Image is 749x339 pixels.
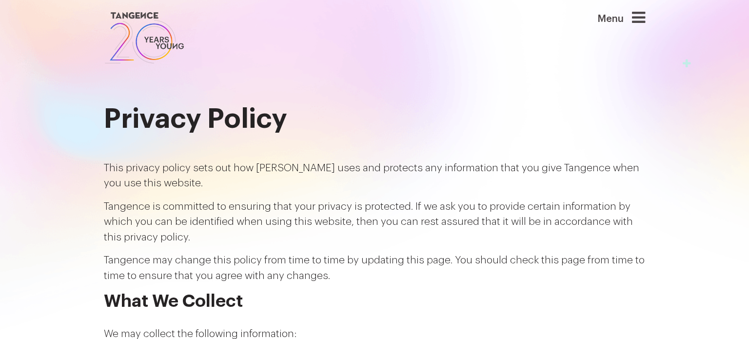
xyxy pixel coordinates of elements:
[104,160,645,191] p: This privacy policy sets out how [PERSON_NAME] uses and protects any information that you give Ta...
[104,101,645,137] h2: privacy policy
[104,291,645,311] h5: What We Collect
[104,10,185,66] img: logo SVG
[104,253,645,283] p: Tangence may change this policy from time to time by updating this page. You should check this pa...
[104,199,645,245] p: Tangence is committed to ensuring that your privacy is protected. If we ask you to provide certai...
